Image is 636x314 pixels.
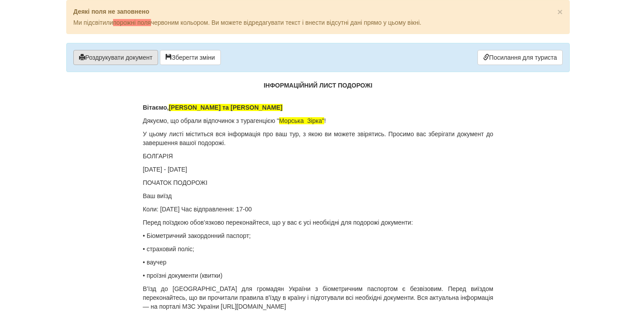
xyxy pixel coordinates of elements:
p: • ваучер [143,258,493,267]
p: • Біометричний закордонний паспорт; [143,231,493,240]
p: У цьому листі міститься вся інформація про ваш тур, з якою ви можете звірятись. Просимо вас збері... [143,130,493,147]
p: Коли: [DATE] Час відправлення: 17-00 [143,205,493,214]
button: Роздрукувати документ [73,50,158,65]
span: [PERSON_NAME] та [PERSON_NAME] [169,104,282,111]
p: • проїзні документи (квитки) [143,271,493,280]
p: • страховий поліс; [143,245,493,253]
span: Морська Зірка" [279,117,324,124]
p: В’їзд до [GEOGRAPHIC_DATA] для громадян України з біометричним паспортом є безвізовим. Перед виїз... [143,284,493,311]
p: ПОЧАТОК ПОДОРОЖІ [143,178,493,187]
span: ! [279,117,326,124]
button: Close [557,7,563,16]
p: Перед поїздкою обов’язково переконайтеся, що у вас є усі необхідні для подорожі документи: [143,218,493,227]
span: × [557,7,563,17]
p: Ми підсвітили червоним кольором. Ви можете відредагувати текст і внести відсутні дані прямо у цьо... [73,18,563,27]
p: ІНФОРМАЦІЙНИЙ ЛИСТ ПОДОРОЖІ [143,81,493,90]
a: Посилання для туриста [477,50,563,65]
p: БОЛГАРІЯ [143,152,493,161]
span: порожні поля [113,19,151,26]
p: Деякі поля не заповнено [73,7,563,16]
button: Зберегти зміни [160,50,221,65]
p: Ваш виїзд [143,191,493,200]
p: Дякуємо, що обрали відпочинок з турагенцією " [143,116,493,125]
p: Вітаємо, [143,103,493,112]
p: [DATE] - [DATE] [143,165,493,174]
